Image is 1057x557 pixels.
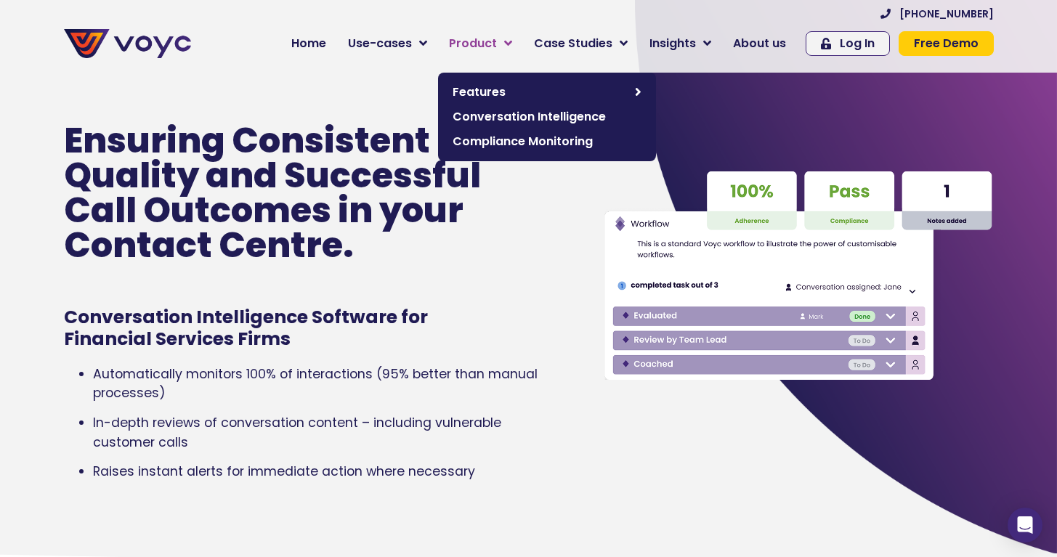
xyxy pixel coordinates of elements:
[899,31,994,56] a: Free Demo
[93,414,501,450] span: In-depth reviews of conversation content – including vulnerable customer calls
[806,31,890,56] a: Log In
[445,105,649,129] a: Conversation Intelligence
[445,80,649,105] a: Features
[914,38,979,49] span: Free Demo
[64,306,488,350] h1: Conversation Intelligence Software for Financial Services Firms
[445,129,649,154] a: Compliance Monitoring
[880,9,994,19] a: [PHONE_NUMBER]
[299,302,368,317] a: Privacy Policy
[899,9,994,19] span: [PHONE_NUMBER]
[64,123,517,263] p: Ensuring Consistent Quality and Successful Call Outcomes in your Contact Centre.
[733,35,786,52] span: About us
[449,35,497,52] span: Product
[93,463,475,480] span: Raises instant alerts for immediate action where necessary
[348,35,412,52] span: Use-cases
[523,29,639,58] a: Case Studies
[280,29,337,58] a: Home
[722,29,797,58] a: About us
[1008,508,1042,542] div: Open Intercom Messenger
[193,58,229,75] span: Phone
[453,84,628,101] span: Features
[840,38,875,49] span: Log In
[337,29,438,58] a: Use-cases
[291,35,326,52] span: Home
[453,133,641,150] span: Compliance Monitoring
[453,108,641,126] span: Conversation Intelligence
[534,35,612,52] span: Case Studies
[438,29,523,58] a: Product
[93,365,538,402] span: Automatically monitors 100% of interactions (95% better than manual processes)
[639,29,722,58] a: Insights
[64,29,191,58] img: voyc-full-logo
[649,35,696,52] span: Insights
[604,166,993,386] img: Voyc interface graphic
[193,118,242,134] span: Job title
